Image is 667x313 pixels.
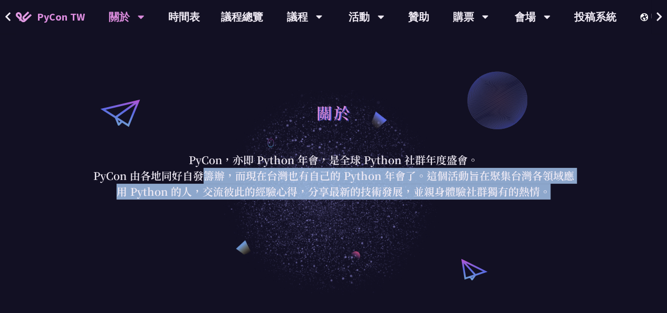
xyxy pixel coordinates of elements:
p: PyCon 由各地同好自發籌辦，而現在台灣也有自己的 Python 年會了。這個活動旨在聚集台灣各領域應用 Python 的人，交流彼此的經驗心得，分享最新的技術發展，並親身體驗社群獨有的熱情。 [89,168,579,200]
span: PyCon TW [37,9,85,25]
img: Home icon of PyCon TW 2025 [16,12,32,22]
a: PyCon TW [5,4,95,30]
h1: 關於 [316,97,351,128]
img: Locale Icon [640,13,651,21]
p: PyCon，亦即 Python 年會，是全球 Python 社群年度盛會。 [89,152,579,168]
